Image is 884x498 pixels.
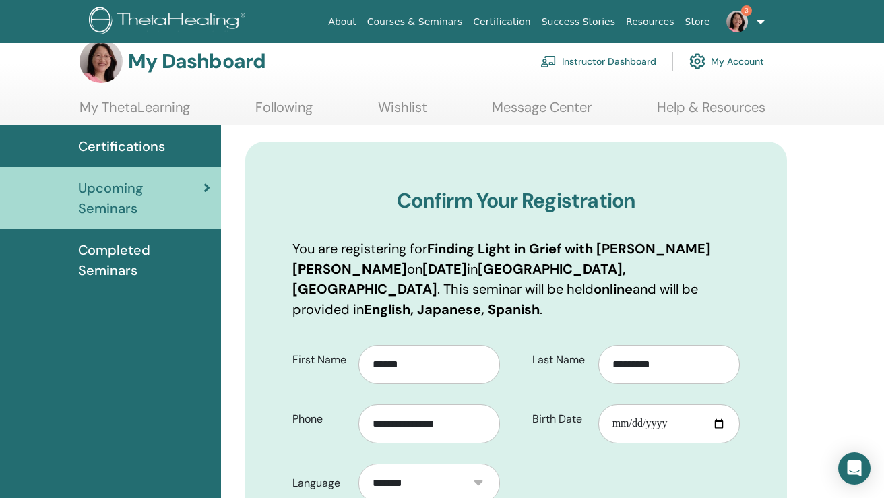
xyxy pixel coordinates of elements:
img: cog.svg [689,50,705,73]
a: Certification [468,9,536,34]
span: Upcoming Seminars [78,178,203,218]
span: 3 [741,5,752,16]
h3: My Dashboard [128,49,265,73]
a: Message Center [492,99,592,125]
b: online [594,280,633,298]
a: Courses & Seminars [362,9,468,34]
h3: Confirm Your Registration [292,189,740,213]
label: First Name [282,347,358,373]
span: Certifications [78,136,165,156]
div: Open Intercom Messenger [838,452,871,485]
b: [DATE] [422,260,467,278]
a: My ThetaLearning [80,99,190,125]
p: You are registering for on in . This seminar will be held and will be provided in . [292,239,740,319]
a: Success Stories [536,9,621,34]
a: Wishlist [378,99,427,125]
a: My Account [689,46,764,76]
a: About [323,9,361,34]
a: Store [680,9,716,34]
label: Birth Date [522,406,598,432]
a: Help & Resources [657,99,765,125]
a: Following [255,99,313,125]
b: English, Japanese, Spanish [364,301,540,318]
span: Completed Seminars [78,240,210,280]
b: Finding Light in Grief with [PERSON_NAME] [PERSON_NAME] [292,240,711,278]
img: default.jpg [726,11,748,32]
a: Instructor Dashboard [540,46,656,76]
img: chalkboard-teacher.svg [540,55,557,67]
label: Phone [282,406,358,432]
label: Last Name [522,347,598,373]
img: default.jpg [80,40,123,83]
img: logo.png [89,7,250,37]
label: Language [282,470,358,496]
a: Resources [621,9,680,34]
